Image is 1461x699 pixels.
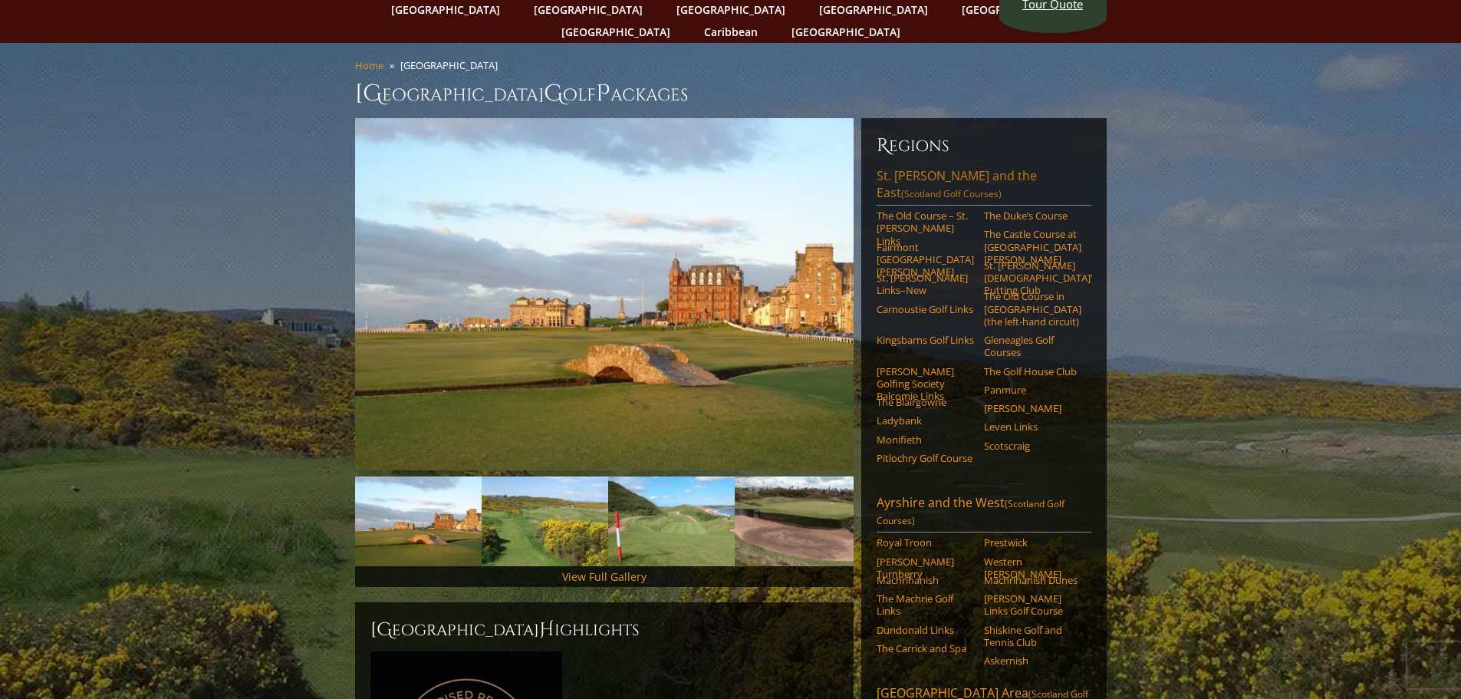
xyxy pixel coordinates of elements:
a: Home [355,58,383,72]
a: [GEOGRAPHIC_DATA] [554,21,678,43]
a: Machrihanish [877,574,974,586]
a: Monifieth [877,434,974,446]
a: Caribbean [696,21,765,43]
h1: [GEOGRAPHIC_DATA] olf ackages [355,78,1107,109]
a: Gleneagles Golf Courses [984,334,1081,359]
a: Ladybank [877,414,974,427]
a: Machrihanish Dunes [984,574,1081,586]
a: The Machrie Golf Links [877,592,974,618]
li: [GEOGRAPHIC_DATA] [400,58,504,72]
h2: [GEOGRAPHIC_DATA] ighlights [370,618,838,642]
a: Pitlochry Golf Course [877,452,974,464]
a: Kingsbarns Golf Links [877,334,974,346]
a: Scotscraig [984,440,1081,452]
a: [PERSON_NAME] Golfing Society Balcomie Links [877,365,974,403]
a: St. [PERSON_NAME] and the East(Scotland Golf Courses) [877,167,1091,206]
h6: Regions [877,134,1091,158]
span: G [544,78,563,109]
a: Prestwick [984,536,1081,549]
a: Shiskine Golf and Tennis Club [984,624,1081,649]
a: View Full Gallery [562,569,647,584]
a: [GEOGRAPHIC_DATA] [784,21,908,43]
a: Carnoustie Golf Links [877,303,974,315]
a: Western [PERSON_NAME] [984,556,1081,581]
a: Fairmont [GEOGRAPHIC_DATA][PERSON_NAME] [877,241,974,279]
a: Royal Troon [877,536,974,549]
a: The Castle Course at [GEOGRAPHIC_DATA][PERSON_NAME] [984,228,1081,265]
a: The Old Course in [GEOGRAPHIC_DATA] (the left-hand circuit) [984,290,1081,328]
a: Ayrshire and the West(Scotland Golf Courses) [877,494,1091,532]
a: The Blairgowrie [877,396,974,408]
span: (Scotland Golf Courses) [877,497,1064,527]
a: Dundonald Links [877,624,974,636]
a: St. [PERSON_NAME] Links–New [877,272,974,297]
a: St. [PERSON_NAME] [DEMOGRAPHIC_DATA]’ Putting Club [984,259,1081,297]
a: [PERSON_NAME] Links Golf Course [984,592,1081,618]
a: [PERSON_NAME] [984,402,1081,414]
span: (Scotland Golf Courses) [901,187,1002,200]
a: [PERSON_NAME] Turnberry [877,556,974,581]
a: Askernish [984,654,1081,667]
a: Panmure [984,384,1081,396]
a: The Carrick and Spa [877,642,974,654]
a: The Old Course – St. [PERSON_NAME] Links [877,209,974,247]
span: P [596,78,610,109]
a: Leven Links [984,420,1081,433]
span: H [539,618,554,642]
a: The Golf House Club [984,365,1081,378]
a: The Duke’s Course [984,209,1081,222]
